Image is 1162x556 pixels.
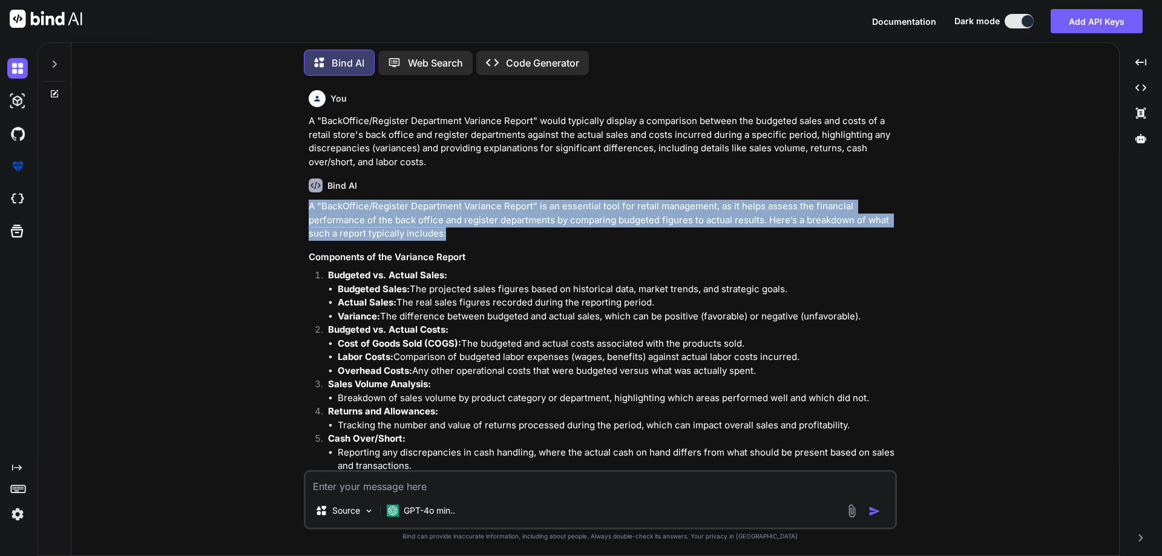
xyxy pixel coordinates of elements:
p: Web Search [408,56,463,70]
img: darkAi-studio [7,91,28,111]
button: Add API Keys [1051,9,1143,33]
p: Bind can provide inaccurate information, including about people. Always double-check its answers.... [304,532,897,541]
strong: Actual Sales: [338,296,396,308]
h6: Bind AI [327,180,357,192]
p: Code Generator [506,56,579,70]
p: Source [332,505,360,517]
li: Comparison of budgeted labor expenses (wages, benefits) against actual labor costs incurred. [338,350,894,364]
li: The projected sales figures based on historical data, market trends, and strategic goals. [338,283,894,296]
strong: Variance: [338,310,380,322]
li: Tracking the number and value of returns processed during the period, which can impact overall sa... [338,419,894,433]
p: A "BackOffice/Register Department Variance Report" would typically display a comparison between t... [309,114,894,169]
img: githubDark [7,123,28,144]
img: darkChat [7,58,28,79]
p: Bind AI [332,56,364,70]
img: Bind AI [10,10,82,28]
p: A "BackOffice/Register Department Variance Report" is an essential tool for retail management, as... [309,200,894,241]
strong: Overhead Costs: [338,365,412,376]
strong: Labor Costs: [338,351,393,362]
li: The real sales figures recorded during the reporting period. [338,296,894,310]
img: cloudideIcon [7,189,28,209]
button: Documentation [872,15,936,28]
span: Documentation [872,16,936,27]
img: icon [868,505,881,517]
img: attachment [845,504,859,518]
h3: Components of the Variance Report [309,250,894,264]
img: GPT-4o mini [387,505,399,517]
span: Dark mode [954,15,1000,27]
strong: Sales Volume Analysis: [328,378,431,390]
p: GPT-4o min.. [404,505,455,517]
img: premium [7,156,28,177]
strong: Budgeted vs. Actual Sales: [328,269,447,281]
strong: Budgeted Sales: [338,283,410,295]
strong: Budgeted vs. Actual Costs: [328,324,448,335]
strong: Cash Over/Short: [328,433,405,444]
img: settings [7,504,28,525]
li: The difference between budgeted and actual sales, which can be positive (favorable) or negative (... [338,310,894,324]
strong: Cost of Goods Sold (COGS): [338,338,461,349]
h6: You [330,93,347,105]
img: Pick Models [364,506,374,516]
li: The budgeted and actual costs associated with the products sold. [338,337,894,351]
li: Reporting any discrepancies in cash handling, where the actual cash on hand differs from what sho... [338,446,894,473]
li: Any other operational costs that were budgeted versus what was actually spent. [338,364,894,378]
li: Breakdown of sales volume by product category or department, highlighting which areas performed w... [338,391,894,405]
strong: Returns and Allowances: [328,405,438,417]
